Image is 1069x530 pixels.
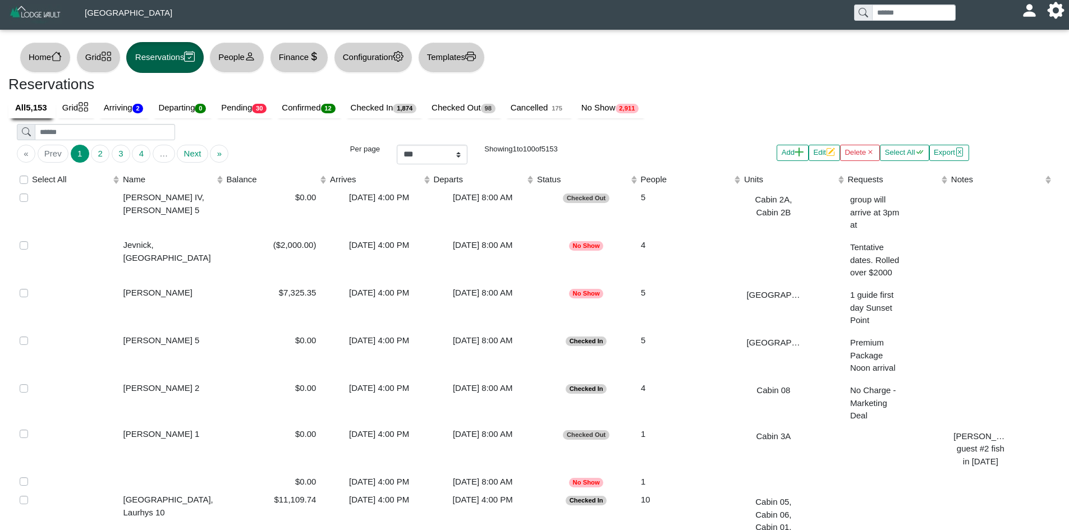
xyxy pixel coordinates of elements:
svg: house [51,51,62,62]
a: Confirmed12 [275,98,343,119]
button: Deletex [840,145,880,161]
h6: Per page [309,145,380,154]
button: Financecurrency dollar [270,42,328,73]
div: [DATE] 4:00 PM [330,476,428,488]
a: All5,153 [8,98,56,119]
td: 4 [638,236,741,284]
a: No Show2,911 [575,98,648,119]
button: Go to next page [177,145,208,163]
a: Checked Out98 [425,98,504,119]
button: Go to page 1 [71,145,89,163]
div: [DATE] 4:00 PM [330,287,428,299]
svg: gear [393,51,403,62]
button: Go to page 4 [132,145,150,163]
div: Units [744,173,837,186]
button: Addplus [777,145,809,161]
div: [DATE] 4:00 PM [330,191,428,204]
div: Name [123,173,216,186]
div: Premium Package Noon arrival Rental gear required Guide first day possible for other 2 days [848,334,904,376]
svg: grid [101,51,112,62]
div: [DATE] 8:00 AM [434,191,531,204]
div: People [640,173,733,186]
svg: search [859,8,868,17]
div: $0.00 [227,191,324,204]
svg: gear fill [1052,6,1060,15]
svg: person [245,51,255,62]
div: Tentative dates. Rolled over $2000 deposit to 2025. [848,239,904,281]
button: Configurationgear [334,42,412,73]
div: [GEOGRAPHIC_DATA] [744,334,800,349]
td: [PERSON_NAME] 2 [120,379,223,425]
div: $0.00 [227,382,324,395]
a: Gridgrid [56,98,97,119]
span: 5153 [542,145,558,153]
td: 1 [638,473,741,491]
svg: file excel [955,148,964,156]
td: [PERSON_NAME] 5 [120,331,223,379]
span: 1 [513,145,517,153]
b: 5,153 [26,103,47,112]
div: [DATE] 8:00 AM [434,428,531,441]
a: Arriving2 [97,98,152,119]
img: Z [9,4,62,24]
div: Cabin 08 [744,382,800,397]
a: Departing0 [152,98,214,119]
div: [DATE] 4:00 PM [330,494,428,506]
div: group will arrive at 3pm at [PERSON_NAME][GEOGRAPHIC_DATA][PERSON_NAME] will be coming later and ... [848,191,904,233]
div: [GEOGRAPHIC_DATA] [744,287,800,302]
div: Departs [433,173,526,186]
button: Reservationscalendar2 check [126,42,204,73]
svg: x [866,148,875,156]
h6: Showing to of [484,145,760,154]
button: Editpencil square [809,145,840,161]
svg: search [22,127,31,136]
ul: Pagination [17,145,292,163]
svg: grid [78,102,89,112]
span: 100 [523,145,535,153]
div: $7,325.35 [227,287,324,299]
a: Cancelled175 [504,98,575,119]
div: Cabin 3A [744,428,800,443]
div: 1 guide first day Sunset Point premium package Rental gear 2 boats for duration of trip [848,287,904,329]
button: Go to page 3 [112,145,130,163]
svg: person fill [1025,6,1034,15]
div: Balance [226,173,319,186]
div: No Charge - Marketing Deal [848,382,904,422]
button: Go to page 2 [91,145,109,163]
label: Select All [32,173,67,186]
div: [DATE] 8:00 AM [434,476,531,488]
svg: plus [795,148,804,156]
svg: pencil square [826,148,835,156]
div: ($2,000.00) [227,239,324,252]
div: [DATE] 4:00 PM [330,239,428,252]
button: Templatesprinter [418,42,485,73]
div: [DATE] 8:00 AM [434,382,531,395]
div: $0.00 [227,428,324,441]
div: [DATE] 8:00 AM [434,287,531,299]
div: [DATE] 4:00 PM [330,334,428,347]
td: 5 [638,331,741,379]
div: [DATE] 8:00 AM [434,334,531,347]
td: [PERSON_NAME] [120,284,223,331]
td: 4 [638,379,741,425]
svg: currency dollar [309,51,319,62]
a: Checked In1,874 [344,98,425,119]
button: Exportfile excel [929,145,969,161]
button: Peopleperson [209,42,264,73]
td: [PERSON_NAME] 1 [120,425,223,473]
td: 1 [638,425,741,473]
div: [DATE] 4:00 PM [330,382,428,395]
div: Cabin 2A, Cabin 2B [744,191,800,219]
div: [DATE] 8:00 AM [434,239,531,252]
div: $0.00 [227,476,324,488]
div: [DATE] 4:00 PM [330,428,428,441]
div: $11,109.74 [227,494,324,506]
td: Jevnick, [GEOGRAPHIC_DATA] [120,236,223,284]
svg: check all [915,148,924,156]
div: Requests [847,173,940,186]
td: 5 [638,284,741,331]
a: Pending30 [214,98,275,119]
td: 5 [638,188,741,236]
div: $0.00 [227,334,324,347]
button: Go to last page [210,145,228,163]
